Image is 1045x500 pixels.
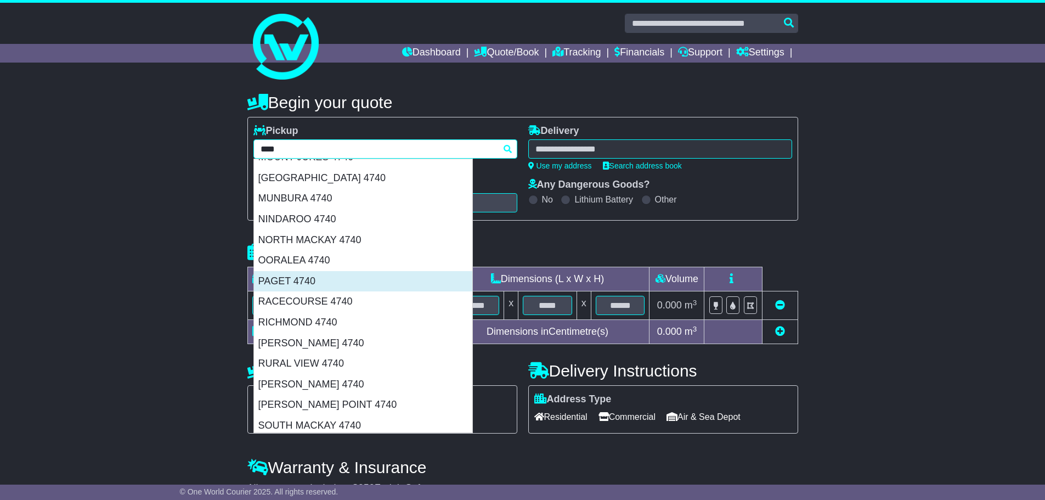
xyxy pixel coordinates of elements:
a: Use my address [528,161,592,170]
label: Other [655,194,677,205]
div: NORTH MACKAY 4740 [254,230,472,251]
div: [GEOGRAPHIC_DATA] 4740 [254,168,472,189]
label: Address Type [534,394,612,406]
div: [PERSON_NAME] POINT 4740 [254,395,472,415]
sup: 3 [693,325,697,333]
h4: Delivery Instructions [528,362,798,380]
div: NINDAROO 4740 [254,209,472,230]
a: Quote/Book [474,44,539,63]
typeahead: Please provide city [253,139,517,159]
div: SOUTH MACKAY 4740 [254,415,472,436]
span: © One World Courier 2025. All rights reserved. [180,487,338,496]
td: Dimensions (L x W x H) [445,267,649,291]
a: Support [678,44,722,63]
div: [PERSON_NAME] 4740 [254,374,472,395]
a: Settings [736,44,784,63]
a: Search address book [603,161,682,170]
div: MUNBURA 4740 [254,188,472,209]
label: Delivery [528,125,579,137]
div: OORALEA 4740 [254,250,472,271]
span: Air & Sea Depot [666,408,741,425]
label: Pickup [253,125,298,137]
div: RURAL VIEW 4740 [254,353,472,374]
label: No [542,194,553,205]
h4: Warranty & Insurance [247,458,798,476]
a: Dashboard [402,44,461,63]
span: 0.000 [657,326,682,337]
td: x [504,291,518,320]
span: m [685,300,697,311]
td: Dimensions in Centimetre(s) [445,320,649,344]
div: RICHMOND 4740 [254,312,472,333]
h4: Pickup Instructions [247,362,517,380]
div: RACECOURSE 4740 [254,291,472,312]
span: m [685,326,697,337]
div: PAGET 4740 [254,271,472,292]
label: Any Dangerous Goods? [528,179,650,191]
label: Lithium Battery [574,194,633,205]
div: [PERSON_NAME] 4740 [254,333,472,354]
span: Residential [534,408,588,425]
a: Tracking [552,44,601,63]
a: Financials [614,44,664,63]
a: Add new item [775,326,785,337]
h4: Begin your quote [247,93,798,111]
div: All our quotes include a $ FreightSafe warranty. [247,482,798,495]
a: Remove this item [775,300,785,311]
sup: 3 [693,299,697,307]
span: 0.000 [657,300,682,311]
h4: Package details | [247,243,385,261]
td: Volume [649,267,704,291]
span: Commercial [598,408,656,425]
td: x [577,291,591,320]
td: Type [247,267,339,291]
span: 250 [358,482,375,493]
td: Total [247,320,339,344]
